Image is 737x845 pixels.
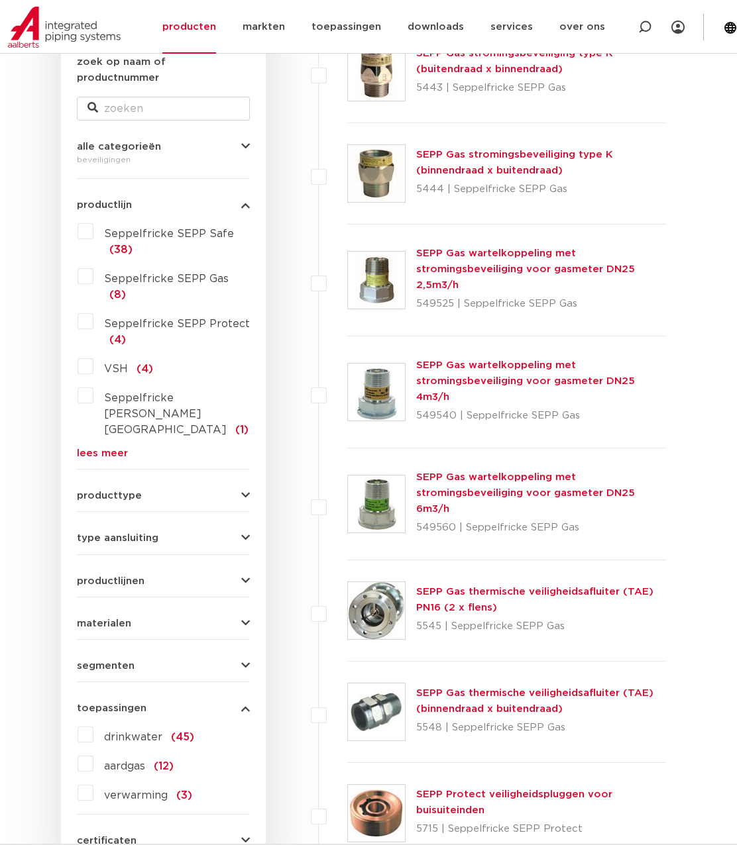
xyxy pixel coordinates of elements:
p: 5444 | Seppelfricke SEPP Gas [416,179,666,200]
p: 549540 | Seppelfricke SEPP Gas [416,405,666,426]
a: SEPP Gas thermische veiligheidsafluiter (TAE) PN16 (2 x flens) [416,587,653,613]
button: productlijnen [77,576,250,586]
span: verwarming [104,790,168,801]
span: materialen [77,619,131,628]
span: producttype [77,491,142,501]
img: Thumbnail for SEPP Gas thermische veiligheidsafluiter (TAE) (binnendraad x buitendraad) [348,683,405,740]
img: Thumbnail for SEPP Gas stromingsbeveiliging type K (buitendraad x binnendraad) [348,44,405,101]
span: Seppelfricke SEPP Safe [104,228,234,239]
button: materialen [77,619,250,628]
span: type aansluiting [77,533,158,543]
button: alle categorieën [77,142,250,152]
a: SEPP Gas wartelkoppeling met stromingsbeveiliging voor gasmeter DN25 2,5m3/h [416,248,635,290]
span: (45) [171,732,194,742]
p: 549525 | Seppelfricke SEPP Gas [416,293,666,315]
span: VSH [104,364,128,374]
div: beveiligingen [77,152,250,168]
span: (8) [109,289,126,300]
span: alle categorieën [77,142,161,152]
p: 5715 | Seppelfricke SEPP Protect [416,819,666,840]
span: Seppelfricke SEPP Gas [104,273,229,284]
button: type aansluiting [77,533,250,543]
button: segmenten [77,661,250,671]
span: (4) [137,364,153,374]
a: SEPP Protect veiligheidspluggen voor buisuiteinden [416,789,612,815]
p: 5548 | Seppelfricke SEPP Gas [416,717,666,738]
a: SEPP Gas wartelkoppeling met stromingsbeveiliging voor gasmeter DN25 6m3/h [416,472,635,514]
span: segmenten [77,661,135,671]
img: Thumbnail for SEPP Protect veiligheidspluggen voor buisuiteinden [348,785,405,842]
span: Seppelfricke [PERSON_NAME][GEOGRAPHIC_DATA] [104,393,227,435]
span: Seppelfricke SEPP Protect [104,319,250,329]
input: zoeken [77,97,250,121]
span: drinkwater [104,732,162,742]
a: SEPP Gas wartelkoppeling met stromingsbeveiliging voor gasmeter DN25 4m3/h [416,360,635,402]
img: Thumbnail for SEPP Gas thermische veiligheidsafluiter (TAE) PN16 (2 x flens) [348,582,405,639]
label: zoek op naam of productnummer [77,54,250,86]
p: 5443 | Seppelfricke SEPP Gas [416,77,666,99]
img: Thumbnail for SEPP Gas stromingsbeveiliging type K (binnendraad x buitendraad) [348,145,405,202]
span: productlijn [77,200,132,210]
p: 5545 | Seppelfricke SEPP Gas [416,616,666,637]
button: producttype [77,491,250,501]
span: productlijnen [77,576,144,586]
img: Thumbnail for SEPP Gas wartelkoppeling met stromingsbeveiliging voor gasmeter DN25 2,5m3/h [348,252,405,309]
span: toepassingen [77,703,146,713]
a: lees meer [77,448,250,458]
img: Thumbnail for SEPP Gas wartelkoppeling met stromingsbeveiliging voor gasmeter DN25 4m3/h [348,364,405,421]
a: SEPP Gas thermische veiligheidsafluiter (TAE) (binnendraad x buitendraad) [416,688,653,714]
p: 549560 | Seppelfricke SEPP Gas [416,517,666,538]
button: toepassingen [77,703,250,713]
a: SEPP Gas stromingsbeveiliging type K (binnendraad x buitendraad) [416,150,613,175]
img: Thumbnail for SEPP Gas wartelkoppeling met stromingsbeveiliging voor gasmeter DN25 6m3/h [348,475,405,532]
button: productlijn [77,200,250,210]
span: (3) [176,790,192,801]
span: aardgas [104,761,145,771]
span: (38) [109,244,133,255]
span: (1) [235,424,249,435]
span: (12) [154,761,174,771]
span: (4) [109,334,126,345]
